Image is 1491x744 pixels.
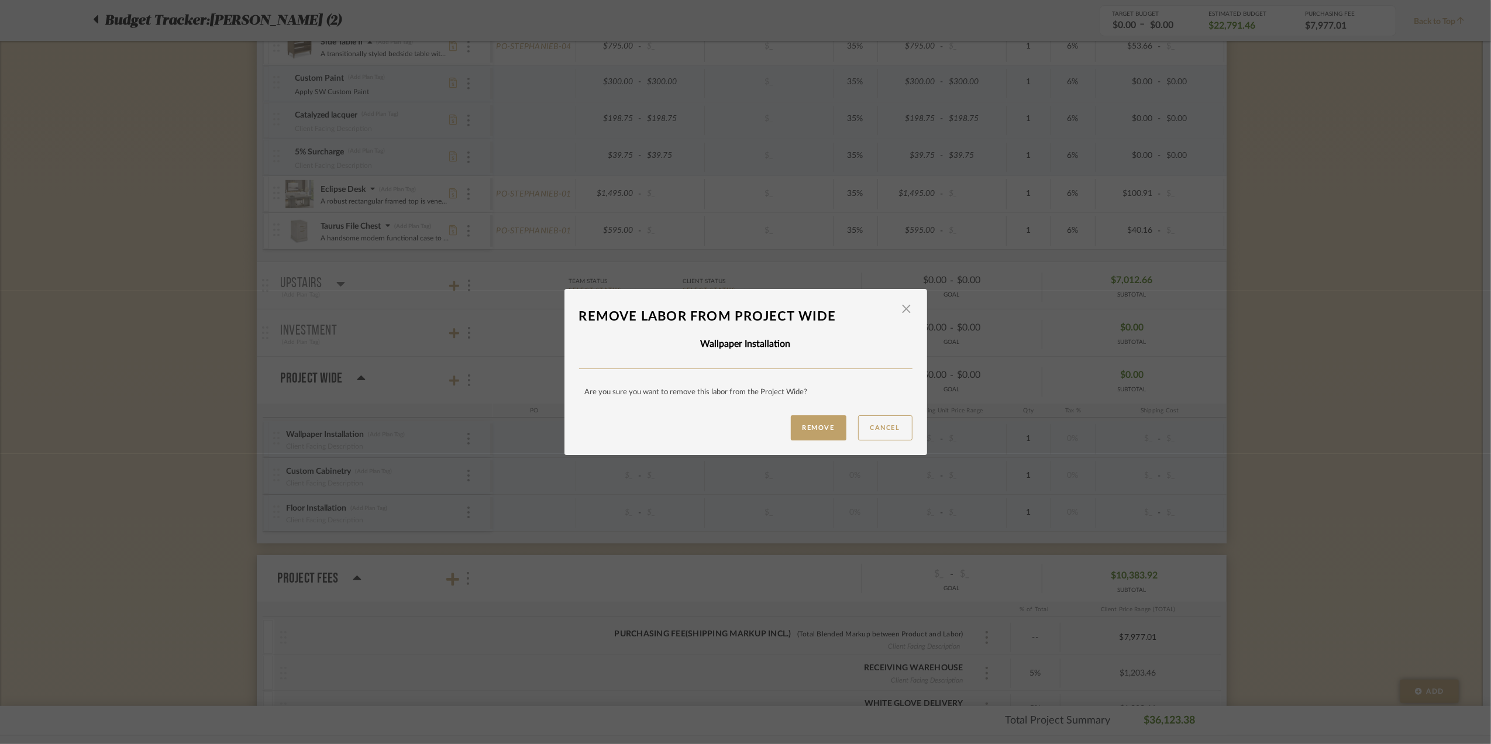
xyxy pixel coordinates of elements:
b: Wallpaper Installation [701,339,791,349]
div: Remove labor From Project Wide [579,304,912,329]
button: Remove [791,415,846,440]
div: Are you sure you want to remove this labor from the Project Wide ? [579,387,912,398]
button: Cancel [858,415,912,440]
button: Close [895,298,918,321]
